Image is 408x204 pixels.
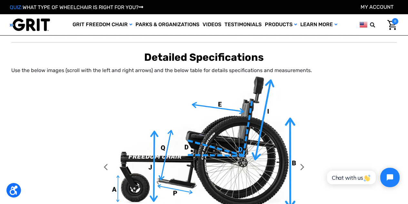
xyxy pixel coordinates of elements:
input: Search [373,18,383,32]
a: Testimonials [223,14,263,35]
span: QUIZ: [10,4,23,10]
a: Products [263,14,299,35]
a: Parks & Organizations [134,14,201,35]
a: QUIZ:WHAT TYPE OF WHEELCHAIR IS RIGHT FOR YOU? [10,4,143,10]
a: Account [361,4,393,10]
a: Videos [201,14,223,35]
p: Use the below images (scroll with the left and right arrows) and the below table for details spec... [11,67,397,74]
iframe: Tidio Chat [320,162,405,193]
img: Cart [387,20,397,30]
span: 0 [392,18,398,25]
img: GRIT All-Terrain Wheelchair and Mobility Equipment [10,18,50,31]
b: Detailed Specifications [144,51,264,63]
a: Learn More [299,14,339,35]
a: Cart with 0 items [383,18,398,32]
a: GRIT Freedom Chair [71,14,134,35]
img: us.png [360,21,367,29]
